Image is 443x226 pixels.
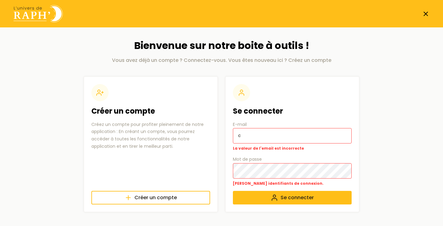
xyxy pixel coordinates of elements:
[14,5,63,22] img: Univers de Raph logo
[422,10,429,18] a: Fermer la page
[233,146,352,151] p: La valeur de l'email est incorrecte
[91,191,210,204] a: Créer un compte
[134,194,177,201] span: Créer un compte
[233,121,352,144] label: E-mail
[233,156,352,178] label: Mot de passe
[233,191,352,204] button: Se connecter
[233,181,352,186] p: [PERSON_NAME] identifiants de connexion.
[84,57,359,64] p: Vous avez déjà un compte ? Connectez-vous. Vous êtes nouveau ici ? Créez un compte
[233,163,352,179] input: Mot de passe
[233,128,352,143] input: E-mail
[281,194,314,201] span: Se connecter
[91,121,210,150] p: Créez un compte pour profiter pleinement de notre application : En créant un compte, vous pourrez...
[233,106,352,116] h2: Se connecter
[84,40,359,51] h1: Bienvenue sur notre boite à outils !
[91,106,210,116] h2: Créer un compte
